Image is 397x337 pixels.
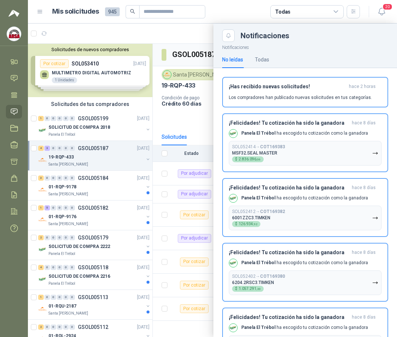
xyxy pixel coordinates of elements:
span: 1.057.291 [239,287,261,291]
button: SOL052412→COT1693826001ZZC3.TIMKEN$126.934,92 [229,206,382,230]
div: Notificaciones [241,32,388,39]
img: Company Logo [229,259,237,267]
b: Panela El Trébol [241,325,275,330]
span: 945 [105,7,120,16]
h3: ¡Felicidades! Tu cotización ha sido la ganadora [229,185,349,191]
span: hace 8 días [352,249,376,256]
img: Company Logo [229,194,237,202]
button: ¡Felicidades! Tu cotización ha sido la ganadorahace 8 días Company LogoPanela El Trébol ha escogi... [222,243,388,302]
p: 6001ZZC3.TIMKEN [232,215,270,220]
h3: ¡Felicidades! Tu cotización ha sido la ganadora [229,314,349,320]
span: hace 8 días [352,314,376,320]
button: Close [222,29,235,42]
span: ,06 [256,158,261,161]
button: SOL052402→COT1693806204.2RSC3.TIMKEN$1.057.291,20 [229,270,382,295]
div: No leídas [222,56,243,64]
span: ,92 [253,223,257,226]
span: hace 8 días [352,120,376,126]
img: Logo peakr [8,9,19,18]
img: Company Logo [229,324,237,332]
button: ¡Felicidades! Tu cotización ha sido la ganadorahace 8 días Company LogoPanela El Trébol ha escogi... [222,113,388,172]
p: SOL052414 → [232,144,285,150]
p: ha escogido tu cotización como la ganadora [241,195,368,201]
h1: Mis solicitudes [52,6,99,17]
b: COT169380 [260,274,285,279]
span: 2.836.096 [239,157,261,161]
b: COT169383 [260,144,285,149]
span: ,20 [256,287,261,291]
p: Notificaciones [213,42,397,51]
p: SOL052402 → [232,274,285,279]
span: 126.934 [239,222,257,226]
div: $ [232,156,264,162]
h3: ¡Has recibido nuevas solicitudes! [229,84,346,90]
button: 20 [375,5,388,18]
span: search [130,9,135,14]
span: 20 [382,3,393,10]
p: ha escogido tu cotización como la ganadora [241,260,368,266]
div: Todas [255,56,269,64]
div: $ [232,221,260,227]
button: ¡Felicidades! Tu cotización ha sido la ganadorahace 8 días Company LogoPanela El Trébol ha escogi... [222,178,388,237]
div: Todas [275,8,290,16]
b: Panela El Trébol [241,195,275,201]
b: Panela El Trébol [241,260,275,265]
span: hace 2 horas [349,84,376,90]
h3: ¡Felicidades! Tu cotización ha sido la ganadora [229,249,349,256]
img: Company Logo [7,27,21,41]
img: Company Logo [229,130,237,138]
div: $ [232,286,264,292]
p: ha escogido tu cotización como la ganadora [241,324,368,331]
button: ¡Has recibido nuevas solicitudes!hace 2 horas Los compradores han publicado nuevas solicitudes en... [222,77,388,107]
p: 6204.2RSC3.TIMKEN [232,280,274,285]
button: SOL052414→COT169383MSF32.SEAL MASTER$2.836.096,06 [229,141,382,166]
p: SOL052412 → [232,209,285,214]
h3: ¡Felicidades! Tu cotización ha sido la ganadora [229,120,349,126]
b: Panela El Trébol [241,131,275,136]
p: ha escogido tu cotización como la ganadora [241,130,368,136]
b: COT169382 [260,209,285,214]
span: hace 8 días [352,185,376,191]
p: Los compradores han publicado nuevas solicitudes en tus categorías. [229,94,372,101]
p: MSF32.SEAL MASTER [232,150,277,156]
